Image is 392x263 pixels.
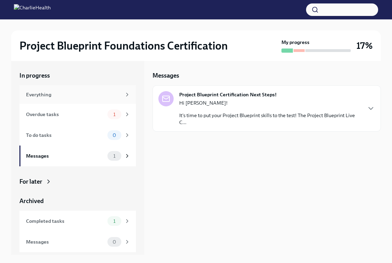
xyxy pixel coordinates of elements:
p: It's time to put your Project Blueprint skills to the test! The Project Blueprint Live C... [179,112,361,126]
a: Messages0 [19,231,136,252]
a: To do tasks0 [19,125,136,146]
a: Completed tasks1 [19,211,136,231]
div: Messages [26,152,105,160]
a: Archived [19,197,136,205]
h5: Messages [153,71,179,80]
strong: My progress [281,39,310,46]
h3: 17% [356,40,373,52]
span: 0 [108,133,120,138]
div: Completed tasks [26,217,105,225]
a: Messages1 [19,146,136,166]
span: 1 [109,154,120,159]
span: 1 [109,112,120,117]
div: For later [19,177,42,186]
strong: Project Blueprint Certification Next Steps! [179,91,277,98]
span: 0 [108,239,120,245]
a: For later [19,177,136,186]
a: Overdue tasks1 [19,104,136,125]
h2: Project Blueprint Foundations Certification [19,39,228,53]
div: Messages [26,238,105,246]
p: Hi [PERSON_NAME]! [179,99,361,106]
div: Everything [26,91,121,98]
div: To do tasks [26,131,105,139]
img: CharlieHealth [14,4,51,15]
span: 1 [109,219,120,224]
div: Overdue tasks [26,111,105,118]
a: In progress [19,71,136,80]
a: Everything [19,85,136,104]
